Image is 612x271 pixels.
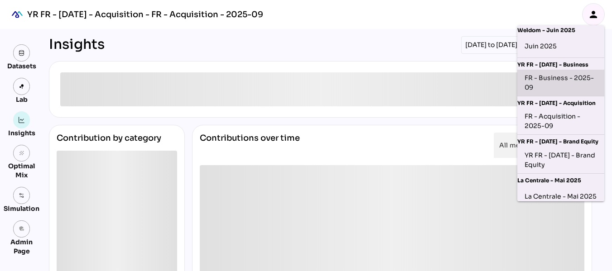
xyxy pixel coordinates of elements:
img: settings.svg [19,192,25,199]
div: La Centrale - Mai 2025 [525,189,597,204]
span: All media [499,141,530,149]
div: YR FR - [DATE] - Brand Equity [517,135,604,147]
div: Contributions over time [200,133,300,158]
div: YR FR - [DATE] - Acquisition [517,96,604,108]
img: graph.svg [19,117,25,123]
div: YR FR - [DATE] - Business [517,58,604,70]
img: data.svg [19,50,25,56]
i: admin_panel_settings [19,226,25,232]
div: Optimal Mix [4,162,39,180]
div: mediaROI [7,5,27,24]
div: Weldom - Juin 2025 [517,24,604,35]
div: FR - Acquisition - 2025-09 [525,112,597,131]
i: person [588,9,599,20]
div: [DATE] to [DATE] [461,36,521,54]
div: Insights [49,36,105,54]
div: Juin 2025 [525,39,597,54]
div: Admin Page [4,238,39,256]
div: Datasets [7,62,36,71]
div: YR FR - [DATE] - Acquisition - FR - Acquisition - 2025-09 [27,9,263,20]
div: Contribution by category [57,133,177,151]
div: La Centrale - Mai 2025 [517,174,604,185]
div: Simulation [4,204,39,213]
div: YR FR - [DATE] - Brand Equity [525,151,597,170]
div: Insights [8,128,35,138]
div: Lab [12,95,32,104]
div: FR - Business - 2025-09 [525,73,597,92]
i: grain [19,150,25,157]
img: lab.svg [19,83,25,90]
